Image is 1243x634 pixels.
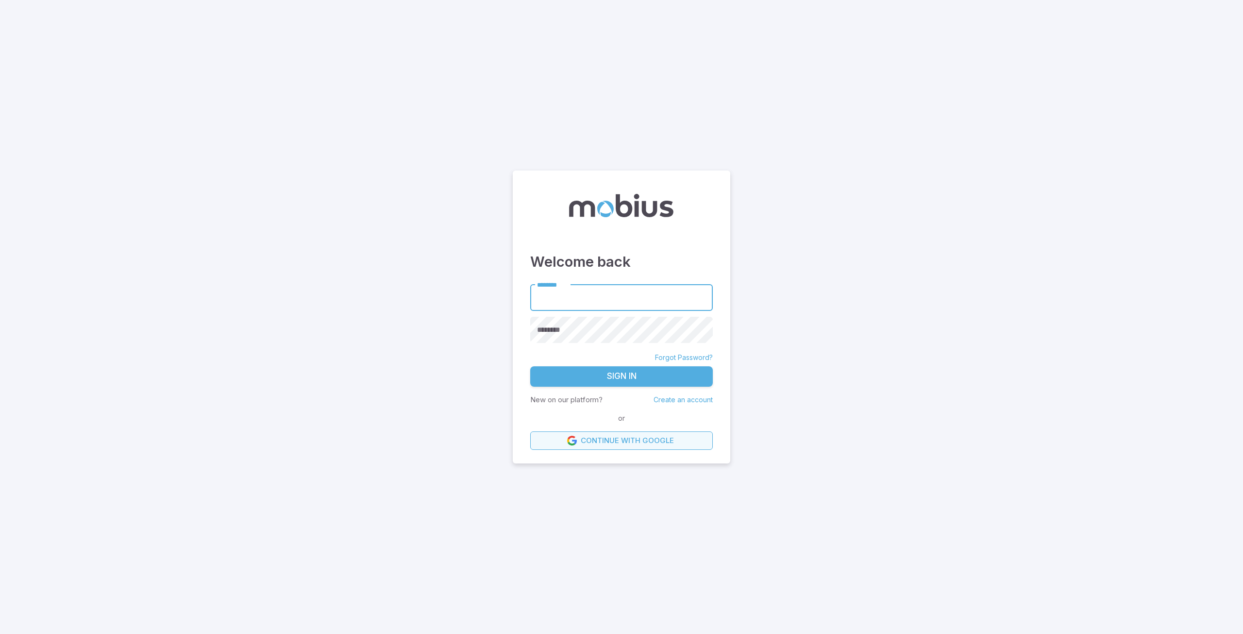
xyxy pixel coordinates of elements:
[530,394,603,405] p: New on our platform?
[655,353,713,362] a: Forgot Password?
[530,251,713,273] h3: Welcome back
[616,413,627,424] span: or
[530,431,713,450] a: Continue with Google
[530,366,713,387] button: Sign In
[654,395,713,404] a: Create an account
